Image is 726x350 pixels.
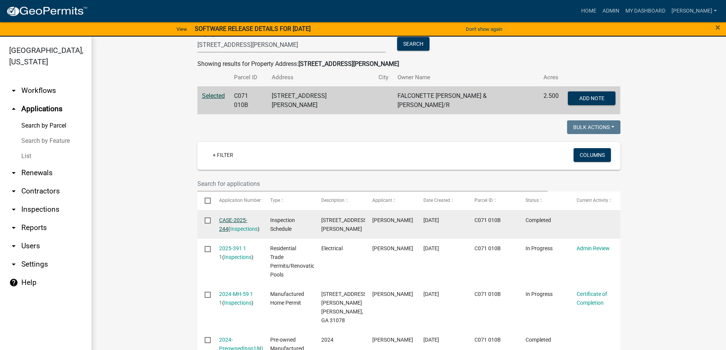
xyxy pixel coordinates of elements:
[195,25,311,32] strong: SOFTWARE RELEASE DETAILS FOR [DATE]
[599,4,622,18] a: Admin
[321,198,345,203] span: Description
[518,192,569,210] datatable-header-cell: Status
[574,148,611,162] button: Columns
[372,337,413,343] span: Cesar Falconette
[197,59,620,69] div: Showing results for Property Address:
[577,198,608,203] span: Current Activity
[219,244,256,262] div: ( )
[229,69,268,86] th: Parcel ID
[9,168,18,177] i: arrow_drop_down
[423,245,439,251] span: 06/25/2025
[202,92,225,99] a: Selected
[9,205,18,214] i: arrow_drop_down
[321,291,368,323] span: 606 Rowell Rd. Roberta, GA 31078
[423,198,450,203] span: Date Created
[474,217,501,223] span: C071 010B
[270,245,323,277] span: Residential Trade Permits/Renovations/ Pools
[579,95,604,101] span: Add Note
[397,37,430,51] button: Search
[219,217,247,232] a: CASE-2025-244
[372,217,413,223] span: Tammie
[372,291,413,297] span: Cesar Falconette
[393,69,539,86] th: Owner Name
[207,148,239,162] a: + Filter
[463,23,505,35] button: Don't show again
[9,223,18,232] i: arrow_drop_down
[474,291,501,297] span: C071 010B
[539,86,563,114] td: 2.500
[668,4,720,18] a: [PERSON_NAME]
[393,86,539,114] td: FALCONETTE [PERSON_NAME] & [PERSON_NAME]/R
[197,192,212,210] datatable-header-cell: Select
[372,245,413,251] span: Emily Falconette
[423,217,439,223] span: 06/27/2025
[314,192,365,210] datatable-header-cell: Description
[219,291,253,306] a: 2024-MH-59 1 1
[173,23,190,35] a: View
[212,192,263,210] datatable-header-cell: Application Number
[526,198,539,203] span: Status
[539,69,563,86] th: Acres
[372,198,392,203] span: Applicant
[365,192,416,210] datatable-header-cell: Applicant
[224,300,252,306] a: Inspections
[9,241,18,251] i: arrow_drop_down
[474,198,493,203] span: Parcel ID
[416,192,467,210] datatable-header-cell: Date Created
[321,337,333,343] span: 2024
[267,69,374,86] th: Address
[622,4,668,18] a: My Dashboard
[298,60,399,67] strong: [STREET_ADDRESS][PERSON_NAME]
[270,198,280,203] span: Type
[578,4,599,18] a: Home
[270,217,295,232] span: Inspection Schedule
[219,198,261,203] span: Application Number
[229,86,268,114] td: C071 010B
[526,217,551,223] span: Completed
[9,104,18,113] i: arrow_drop_up
[219,245,246,260] a: 2025-391 1 1
[267,86,374,114] td: [STREET_ADDRESS][PERSON_NAME]
[567,120,620,134] button: Bulk Actions
[577,245,610,251] a: Admin Review
[715,22,720,33] span: ×
[224,254,252,260] a: Inspections
[577,291,607,306] a: Certificate of Completion
[474,245,501,251] span: C071 010B
[9,86,18,95] i: arrow_drop_down
[467,192,518,210] datatable-header-cell: Parcel ID
[474,337,501,343] span: C071 010B
[423,291,439,297] span: 08/20/2024
[526,245,553,251] span: In Progress
[526,337,551,343] span: Completed
[423,337,439,343] span: 07/10/2024
[321,217,368,232] span: 606 ROWELL RD
[526,291,553,297] span: In Progress
[230,226,258,232] a: Inspections
[569,192,620,210] datatable-header-cell: Current Activity
[263,192,314,210] datatable-header-cell: Type
[9,278,18,287] i: help
[374,69,393,86] th: City
[270,291,304,306] span: Manufactured Home Permit
[321,245,343,251] span: Electrical
[568,91,615,105] button: Add Note
[715,23,720,32] button: Close
[219,216,256,233] div: ( )
[197,176,548,192] input: Search for applications
[9,260,18,269] i: arrow_drop_down
[219,290,256,307] div: ( )
[9,187,18,196] i: arrow_drop_down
